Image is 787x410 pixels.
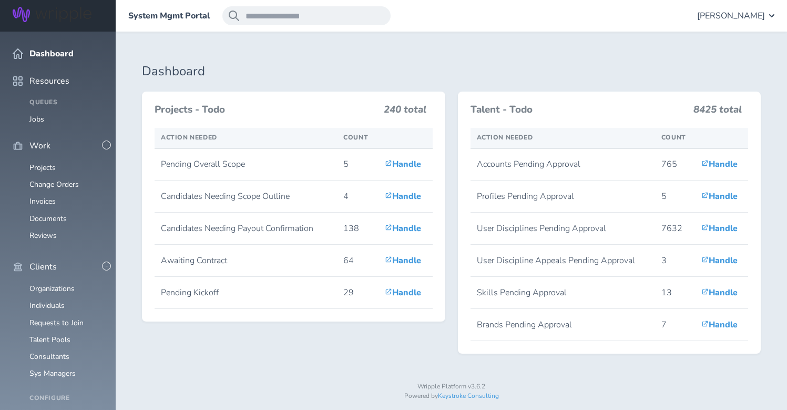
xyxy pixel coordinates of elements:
[142,383,761,391] p: Wripple Platform v3.6.2
[337,277,379,309] td: 29
[155,245,337,277] td: Awaiting Contract
[701,223,738,234] a: Handle
[142,64,761,79] h1: Dashboard
[155,104,377,116] h3: Projects - Todo
[155,213,337,245] td: Candidates Needing Payout Confirmation
[385,158,421,170] a: Handle
[29,368,76,378] a: Sys Managers
[29,214,67,224] a: Documents
[655,277,696,309] td: 13
[29,141,50,151] span: Work
[385,287,421,298] a: Handle
[161,133,217,142] span: Action Needed
[471,104,688,116] h3: Talent - Todo
[477,133,533,142] span: Action Needed
[471,309,655,341] td: Brands Pending Approval
[655,181,696,213] td: 5
[701,287,738,298] a: Handle
[29,196,56,206] a: Invoices
[29,76,69,86] span: Resources
[697,6,774,25] button: [PERSON_NAME]
[343,133,368,142] span: Count
[471,181,655,213] td: Profiles Pending Approval
[102,262,111,271] button: -
[29,163,56,173] a: Projects
[384,104,426,120] h3: 240 total
[29,49,74,58] span: Dashboard
[471,277,655,309] td: Skills Pending Approval
[385,191,421,202] a: Handle
[29,179,79,189] a: Change Orders
[655,245,696,277] td: 3
[701,158,738,170] a: Handle
[701,319,738,331] a: Handle
[471,148,655,181] td: Accounts Pending Approval
[661,133,686,142] span: Count
[471,245,655,277] td: User Discipline Appeals Pending Approval
[155,277,337,309] td: Pending Kickoff
[337,181,379,213] td: 4
[29,231,57,241] a: Reviews
[29,318,84,328] a: Requests to Join
[337,213,379,245] td: 138
[29,335,70,345] a: Talent Pools
[655,309,696,341] td: 7
[438,392,499,400] a: Keystroke Consulting
[471,213,655,245] td: User Disciplines Pending Approval
[655,148,696,181] td: 765
[155,181,337,213] td: Candidates Needing Scope Outline
[142,393,761,400] p: Powered by
[29,395,103,402] h4: Configure
[385,223,421,234] a: Handle
[29,352,69,362] a: Consultants
[385,255,421,266] a: Handle
[13,7,91,22] img: Wripple
[693,104,742,120] h3: 8425 total
[102,141,111,149] button: -
[29,114,44,124] a: Jobs
[655,213,696,245] td: 7632
[128,11,210,21] a: System Mgmt Portal
[155,148,337,181] td: Pending Overall Scope
[337,245,379,277] td: 64
[29,301,65,311] a: Individuals
[701,255,738,266] a: Handle
[29,99,103,106] h4: Queues
[337,148,379,181] td: 5
[701,191,738,202] a: Handle
[29,284,75,294] a: Organizations
[697,11,765,21] span: [PERSON_NAME]
[29,262,57,272] span: Clients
